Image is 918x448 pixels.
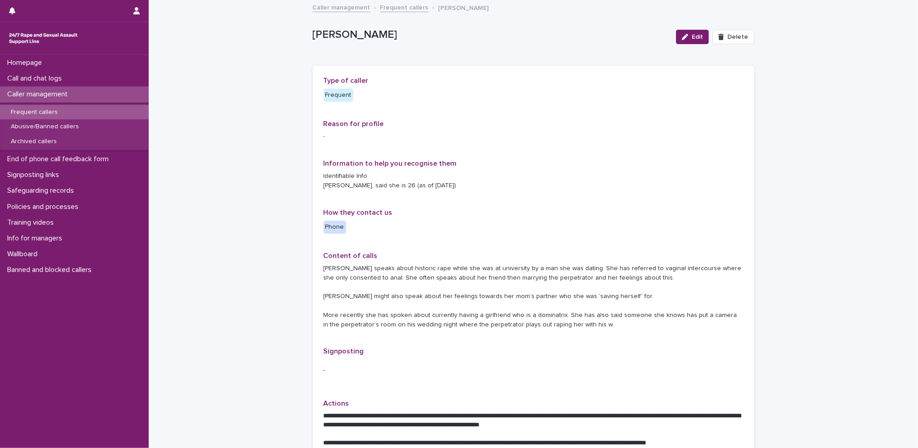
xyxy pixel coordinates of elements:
p: Safeguarding records [4,186,81,195]
p: Policies and processes [4,203,86,211]
span: Delete [728,34,749,40]
button: Edit [676,30,709,44]
p: Wallboard [4,250,45,258]
span: Edit [692,34,703,40]
p: End of phone call feedback form [4,155,116,163]
p: Caller management [4,90,75,99]
span: Reason for profile [324,120,384,127]
div: Frequent [324,89,353,102]
p: Homepage [4,59,49,67]
p: - [324,132,744,141]
p: Frequent callers [4,109,65,116]
p: - [324,366,744,375]
span: How they contact us [324,209,393,216]
p: [PERSON_NAME] [313,28,669,41]
span: Type of caller [324,77,369,84]
img: rhQMoQhaT3yELyF149Cw [7,29,79,47]
span: Signposting [324,348,364,355]
span: Content of calls [324,252,378,259]
div: Phone [324,221,346,234]
button: Delete [712,30,754,44]
p: Abusive/Banned callers [4,123,86,131]
p: Training videos [4,218,61,227]
p: Signposting links [4,171,66,179]
a: Frequent callers [380,2,429,12]
p: Call and chat logs [4,74,69,83]
p: Banned and blocked callers [4,266,99,274]
p: Archived callers [4,138,64,145]
p: [PERSON_NAME] [438,2,489,12]
a: Caller management [313,2,370,12]
span: Information to help you recognise them [324,160,457,167]
p: Info for managers [4,234,69,243]
p: Identifiable Info [PERSON_NAME], said she is 26 (as of [DATE]) [324,172,744,190]
p: [PERSON_NAME] speaks about historic rape while she was at university by a man she was dating. She... [324,264,744,330]
span: Actions [324,400,349,407]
